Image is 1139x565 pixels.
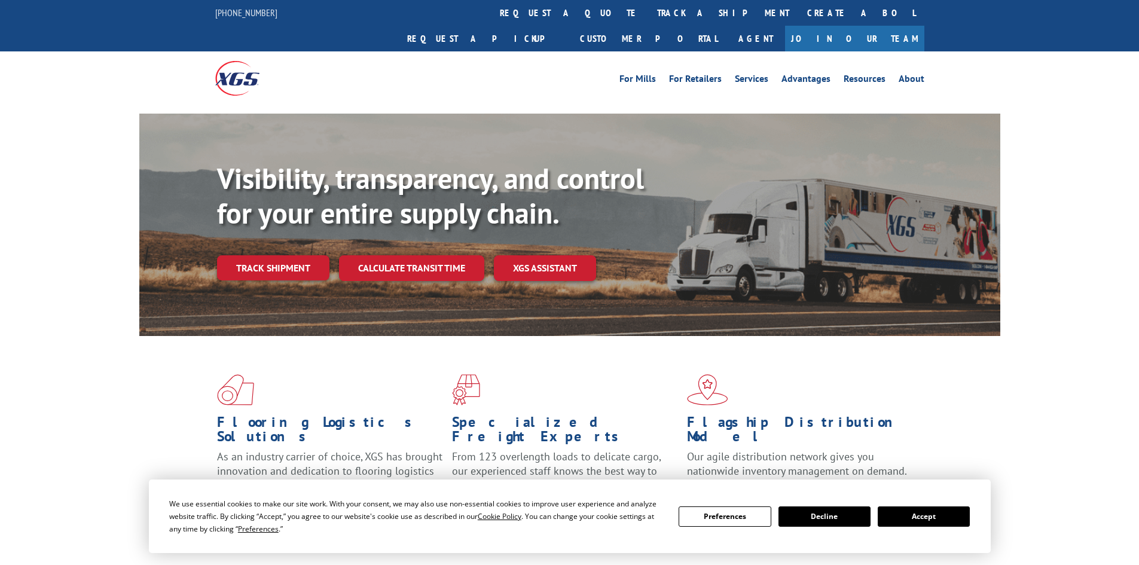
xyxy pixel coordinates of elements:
h1: Flagship Distribution Model [687,415,913,450]
span: As an industry carrier of choice, XGS has brought innovation and dedication to flooring logistics... [217,450,442,492]
button: Accept [878,506,970,527]
img: xgs-icon-focused-on-flooring-red [452,374,480,405]
button: Decline [778,506,871,527]
a: Track shipment [217,255,329,280]
a: About [899,74,924,87]
div: Cookie Consent Prompt [149,480,991,553]
a: Join Our Team [785,26,924,51]
b: Visibility, transparency, and control for your entire supply chain. [217,160,644,231]
a: Request a pickup [398,26,571,51]
button: Preferences [679,506,771,527]
a: Services [735,74,768,87]
img: xgs-icon-flagship-distribution-model-red [687,374,728,405]
a: XGS ASSISTANT [494,255,596,281]
h1: Flooring Logistics Solutions [217,415,443,450]
a: Agent [726,26,785,51]
div: We use essential cookies to make our site work. With your consent, we may also use non-essential ... [169,497,664,535]
p: From 123 overlength loads to delicate cargo, our experienced staff knows the best way to move you... [452,450,678,503]
span: Cookie Policy [478,511,521,521]
span: Preferences [238,524,279,534]
a: For Retailers [669,74,722,87]
a: Calculate transit time [339,255,484,281]
a: Customer Portal [571,26,726,51]
a: Advantages [781,74,830,87]
a: [PHONE_NUMBER] [215,7,277,19]
h1: Specialized Freight Experts [452,415,678,450]
span: Our agile distribution network gives you nationwide inventory management on demand. [687,450,907,478]
img: xgs-icon-total-supply-chain-intelligence-red [217,374,254,405]
a: For Mills [619,74,656,87]
a: Resources [844,74,885,87]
